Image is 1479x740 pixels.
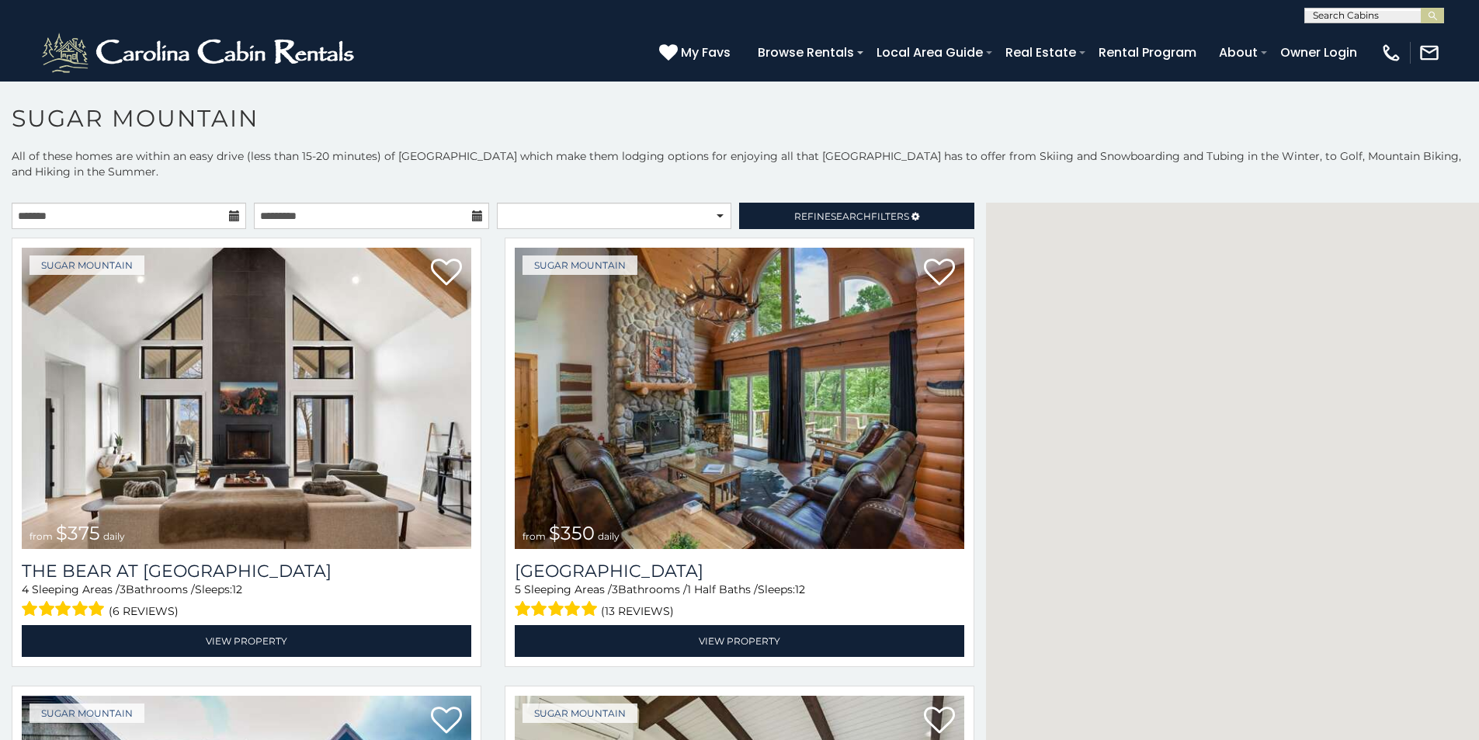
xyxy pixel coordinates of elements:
a: View Property [22,625,471,657]
span: daily [598,530,620,542]
span: (6 reviews) [109,601,179,621]
a: About [1211,39,1265,66]
img: Grouse Moor Lodge [515,248,964,549]
a: Real Estate [998,39,1084,66]
a: Sugar Mountain [523,255,637,275]
span: daily [103,530,125,542]
span: 12 [795,582,805,596]
span: from [523,530,546,542]
div: Sleeping Areas / Bathrooms / Sleeps: [22,582,471,621]
img: mail-regular-white.png [1418,42,1440,64]
a: Grouse Moor Lodge from $350 daily [515,248,964,549]
img: The Bear At Sugar Mountain [22,248,471,549]
a: Sugar Mountain [30,255,144,275]
h3: Grouse Moor Lodge [515,561,964,582]
a: The Bear At Sugar Mountain from $375 daily [22,248,471,549]
span: 3 [120,582,126,596]
a: RefineSearchFilters [739,203,974,229]
a: My Favs [659,43,734,63]
span: Search [831,210,871,222]
span: (13 reviews) [601,601,674,621]
span: $375 [56,522,100,544]
a: Owner Login [1272,39,1365,66]
a: [GEOGRAPHIC_DATA] [515,561,964,582]
a: Sugar Mountain [30,704,144,723]
h3: The Bear At Sugar Mountain [22,561,471,582]
span: Refine Filters [794,210,909,222]
a: Sugar Mountain [523,704,637,723]
img: White-1-2.png [39,30,361,76]
a: Add to favorites [431,705,462,738]
img: phone-regular-white.png [1380,42,1402,64]
a: Add to favorites [924,257,955,290]
span: $350 [549,522,595,544]
span: 3 [612,582,618,596]
span: 5 [515,582,521,596]
a: Browse Rentals [750,39,862,66]
span: from [30,530,53,542]
a: Rental Program [1091,39,1204,66]
span: 12 [232,582,242,596]
span: My Favs [681,43,731,62]
a: The Bear At [GEOGRAPHIC_DATA] [22,561,471,582]
a: Local Area Guide [869,39,991,66]
div: Sleeping Areas / Bathrooms / Sleeps: [515,582,964,621]
a: Add to favorites [431,257,462,290]
span: 4 [22,582,29,596]
a: View Property [515,625,964,657]
a: Add to favorites [924,705,955,738]
span: 1 Half Baths / [687,582,758,596]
